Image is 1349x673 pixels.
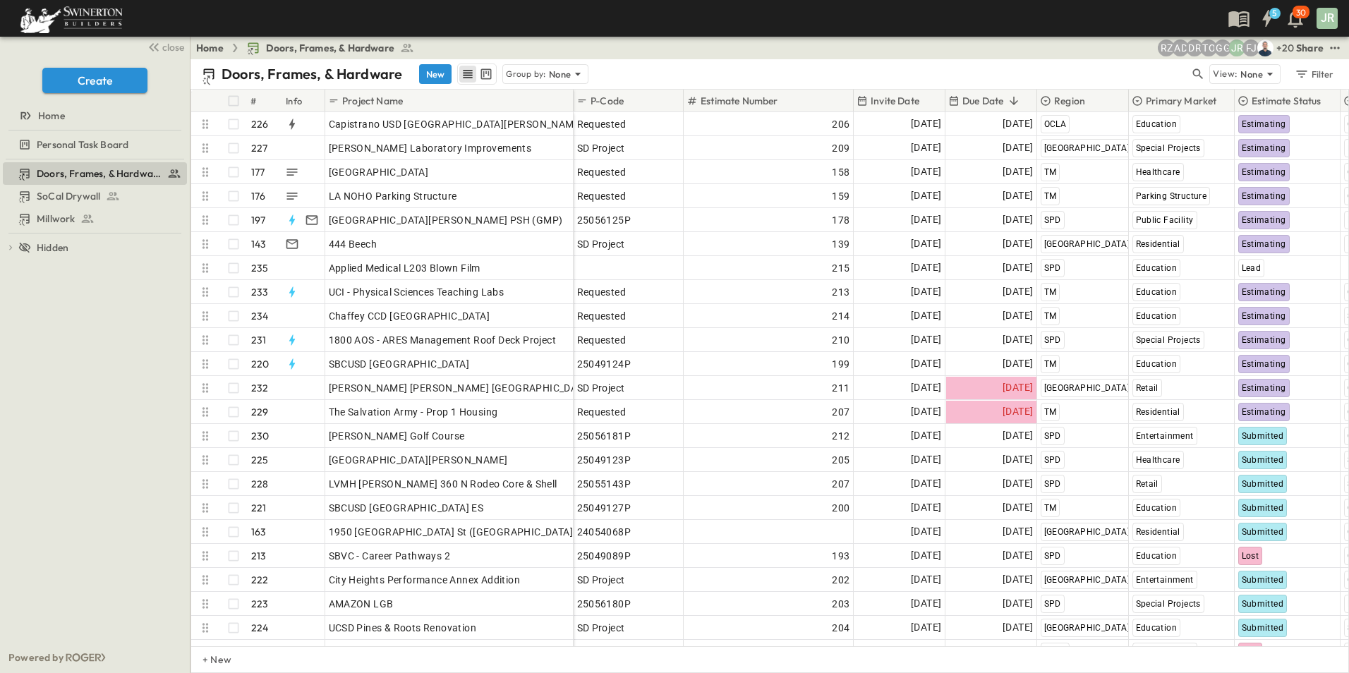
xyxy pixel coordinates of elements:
span: [GEOGRAPHIC_DATA] [1044,527,1130,537]
p: None [1240,67,1263,81]
a: Home [3,106,184,126]
span: 25049127P [577,501,631,515]
span: TM [1044,503,1057,513]
span: SPD [1044,599,1061,609]
span: [DATE] [911,332,941,348]
span: Estimating [1242,383,1286,393]
p: Estimate Status [1252,94,1321,108]
button: close [142,37,187,56]
span: [DATE] [911,236,941,252]
span: Submitted [1242,575,1284,585]
span: [GEOGRAPHIC_DATA] [1044,239,1130,249]
span: Education [1136,119,1178,129]
span: Personal Task Board [37,138,128,152]
span: SPD [1044,263,1061,273]
span: SPD [1044,551,1061,561]
p: P-Code [591,94,624,108]
span: 202 [832,573,849,587]
p: 228 [251,477,269,491]
a: Home [196,41,224,55]
div: Daniel Roush (daniel.roush@swinerton.com) [1186,40,1203,56]
span: [DATE] [911,619,941,636]
span: 25049123P [577,453,631,467]
img: 6c363589ada0b36f064d841b69d3a419a338230e66bb0a533688fa5cc3e9e735.png [17,4,126,33]
span: LVMH [PERSON_NAME] 360 N Rodeo Core & Shell [329,477,557,491]
span: Requested [577,285,627,299]
span: Lost [1242,551,1259,561]
span: SD Project [577,141,625,155]
span: Parking Structure [1136,191,1207,201]
p: Due Date [962,94,1003,108]
span: [DATE] [911,284,941,300]
span: [GEOGRAPHIC_DATA] [1044,575,1130,585]
span: Education [1136,287,1178,297]
span: Special Projects [1136,335,1201,345]
span: [DATE] [911,404,941,420]
p: 231 [251,333,267,347]
div: JR [1317,8,1338,29]
a: Doors, Frames, & Hardware [3,164,184,183]
div: Personal Task Boardtest [3,133,187,156]
div: Filter [1294,66,1334,82]
button: New [419,64,452,84]
img: Brandon Norcutt (brandon.norcutt@swinerton.com) [1257,40,1274,56]
span: Estimating [1242,215,1286,225]
span: Requested [577,309,627,323]
p: Group by: [506,67,546,81]
span: Residential [1136,239,1180,249]
span: Retail [1136,479,1159,489]
span: 1950 [GEOGRAPHIC_DATA] St ([GEOGRAPHIC_DATA] & Grape) [329,525,617,539]
span: 200 [832,501,849,515]
span: SPD [1044,455,1061,465]
h6: 5 [1272,8,1277,19]
span: SD Project [577,381,625,395]
span: Capistrano USD [GEOGRAPHIC_DATA][PERSON_NAME] [329,117,583,131]
p: 229 [251,405,269,419]
button: 5 [1253,6,1281,31]
span: TM [1044,311,1057,321]
span: [DATE] [911,212,941,228]
span: Estimating [1242,311,1286,321]
span: 25049089P [577,549,631,563]
span: 24054068P [577,525,631,539]
span: [DATE] [1003,140,1033,156]
span: SPD [1044,431,1061,441]
button: Create [42,68,147,93]
div: SoCal Drywalltest [3,185,187,207]
div: Joshua Russell (joshua.russell@swinerton.com) [1228,40,1245,56]
span: Doors, Frames, & Hardware [37,166,162,181]
span: [GEOGRAPHIC_DATA] [329,165,429,179]
span: [DATE] [911,356,941,372]
span: TM [1044,167,1057,177]
span: [DATE] [911,116,941,132]
span: 158 [832,165,849,179]
span: Chaffey CCD [GEOGRAPHIC_DATA] [329,309,490,323]
p: None [549,67,571,81]
a: Personal Task Board [3,135,184,154]
div: Alyssa De Robertis (aderoberti@swinerton.com) [1172,40,1189,56]
span: Submitted [1242,455,1284,465]
a: SoCal Drywall [3,186,184,206]
span: [PERSON_NAME] Laboratory Improvements [329,141,532,155]
span: [DATE] [1003,116,1033,132]
span: Requested [577,333,627,347]
span: 25049124P [577,357,631,371]
span: SPD [1044,479,1061,489]
p: 163 [251,525,267,539]
a: Doors, Frames, & Hardware [246,41,414,55]
p: 224 [251,621,269,635]
span: Residential [1136,407,1180,417]
span: Estimating [1242,167,1286,177]
span: Estimating [1242,191,1286,201]
span: [GEOGRAPHIC_DATA][PERSON_NAME] [329,453,508,467]
span: SBVC - Career Pathways 2 [329,549,451,563]
span: 213 [832,285,849,299]
span: [GEOGRAPHIC_DATA] [1044,143,1130,153]
div: Share [1296,41,1324,55]
span: [DATE] [911,380,941,396]
span: [DATE] [911,595,941,612]
span: 139 [832,237,849,251]
span: [DATE] [1003,308,1033,324]
span: [DATE] [1003,260,1033,276]
button: kanban view [477,66,495,83]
